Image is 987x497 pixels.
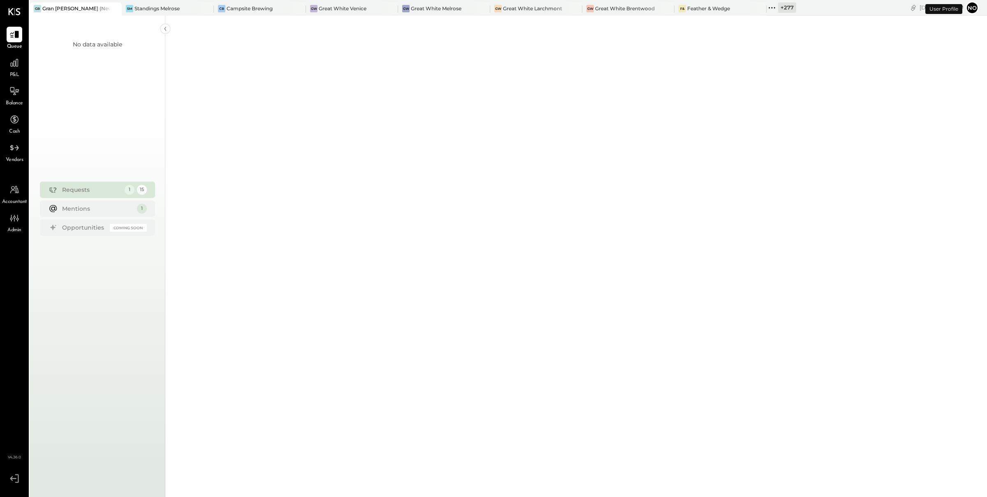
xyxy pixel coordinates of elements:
div: 1 [137,204,147,214]
span: Accountant [2,198,27,206]
span: Vendors [6,156,23,164]
div: GB [34,5,41,12]
span: P&L [10,71,19,79]
span: Balance [6,100,23,107]
div: GW [402,5,410,12]
div: Great White Larchmont [503,5,562,12]
div: Great White Melrose [411,5,461,12]
div: GW [310,5,317,12]
div: Campsite Brewing [227,5,273,12]
div: Great White Venice [319,5,366,12]
div: Coming Soon [110,224,147,232]
div: Gran [PERSON_NAME] (New) [42,5,109,12]
div: [DATE] [920,4,964,12]
div: SM [126,5,133,12]
div: CB [218,5,225,12]
div: 15 [137,185,147,195]
a: P&L [0,55,28,79]
div: 1 [125,185,134,195]
div: Great White Brentwood [595,5,655,12]
div: Standings Melrose [134,5,180,12]
a: Balance [0,83,28,107]
a: Queue [0,27,28,51]
div: Mentions [62,205,133,213]
div: Opportunities [62,223,106,232]
a: Cash [0,112,28,136]
div: User Profile [925,4,962,14]
span: Queue [7,43,22,51]
div: Requests [62,186,120,194]
div: Feather & Wedge [687,5,730,12]
a: Admin [0,210,28,234]
div: GW [494,5,502,12]
div: copy link [909,3,917,12]
span: Cash [9,128,20,136]
a: Accountant [0,182,28,206]
a: Vendors [0,140,28,164]
div: F& [679,5,686,12]
button: No [966,1,979,14]
div: GW [586,5,594,12]
div: + 277 [778,2,796,13]
div: No data available [73,40,122,48]
span: Admin [7,227,21,234]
